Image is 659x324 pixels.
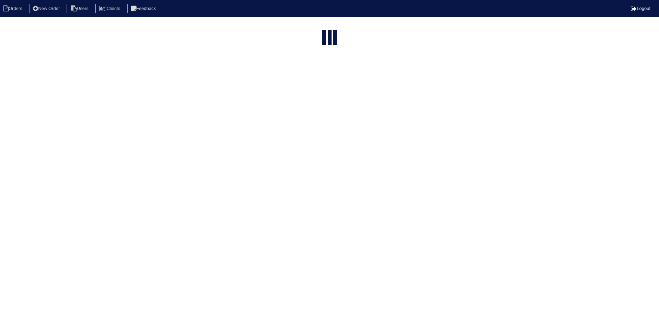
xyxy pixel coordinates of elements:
li: Feedback [127,4,161,13]
a: Clients [95,6,126,11]
a: Logout [631,6,650,11]
li: Clients [95,4,126,13]
div: loading... [328,30,332,49]
li: Users [67,4,94,13]
li: New Order [29,4,65,13]
a: New Order [29,6,65,11]
a: Users [67,6,94,11]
